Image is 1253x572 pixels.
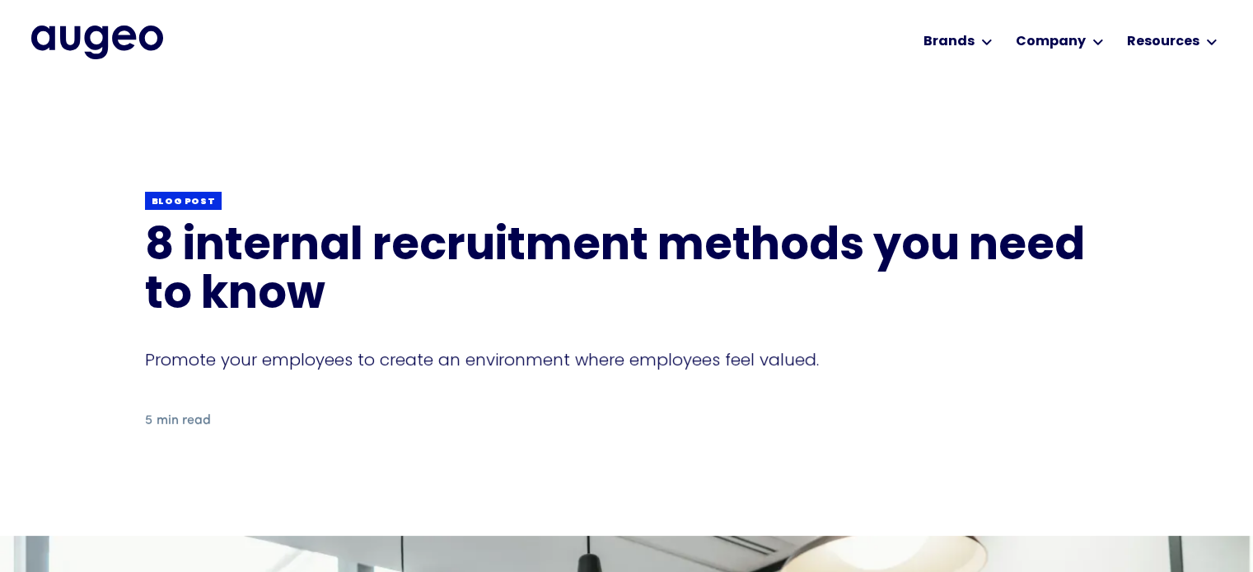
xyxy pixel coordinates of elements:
div: Brands [923,32,975,52]
div: min read [157,411,211,430]
a: home [31,26,163,58]
div: 5 [145,411,152,430]
h1: 8 internal recruitment methods you need to know [145,224,1109,322]
div: Resources [1127,32,1199,52]
div: Company [1016,32,1086,52]
div: Blog post [152,196,216,208]
img: Augeo's full logo in midnight blue. [31,26,163,58]
div: Promote your employees to create an environment where employees feel valued. [145,348,1109,371]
